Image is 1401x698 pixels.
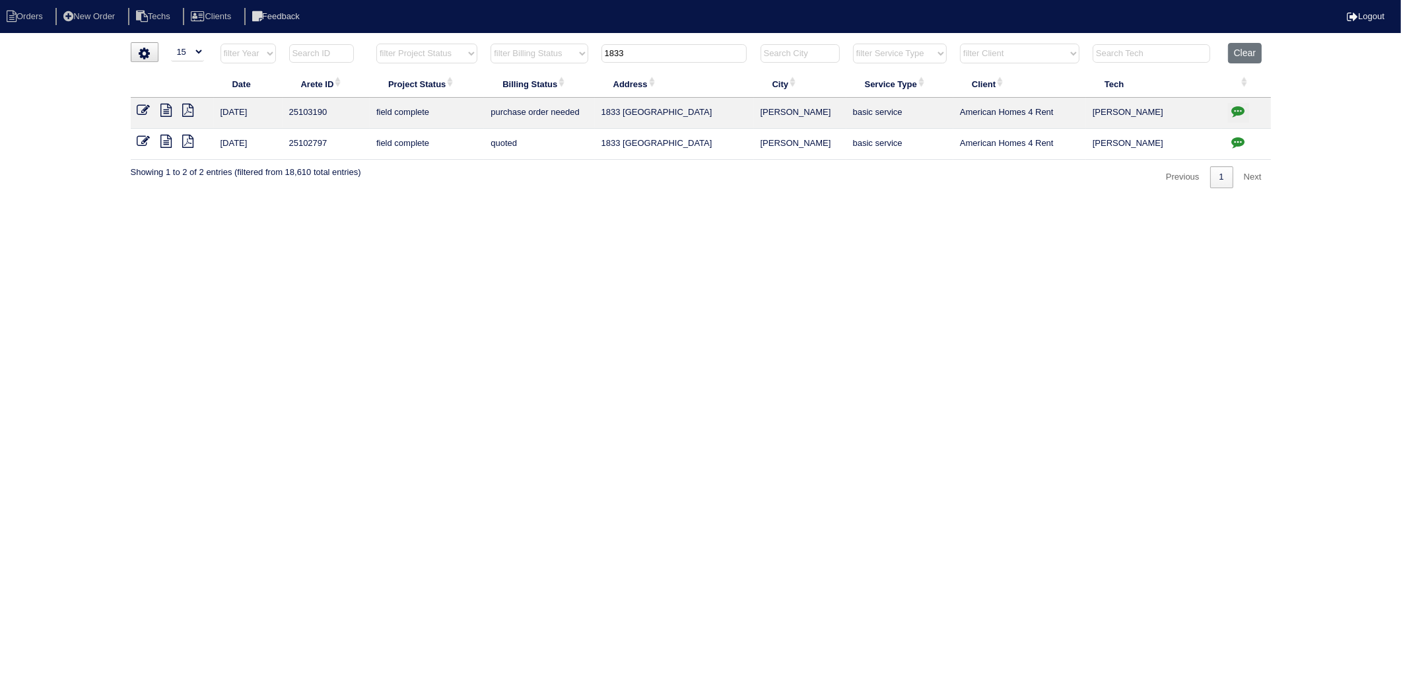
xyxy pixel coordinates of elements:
[283,129,370,160] td: 25102797
[1347,11,1384,21] a: Logout
[214,70,283,98] th: Date
[484,70,594,98] th: Billing Status: activate to sort column ascending
[953,98,1086,129] td: American Homes 4 Rent
[953,70,1086,98] th: Client: activate to sort column ascending
[754,129,846,160] td: [PERSON_NAME]
[484,129,594,160] td: quoted
[55,11,125,21] a: New Order
[214,129,283,160] td: [DATE]
[128,11,181,21] a: Techs
[846,98,953,129] td: basic service
[55,8,125,26] li: New Order
[244,8,310,26] li: Feedback
[1235,166,1271,188] a: Next
[289,44,354,63] input: Search ID
[283,70,370,98] th: Arete ID: activate to sort column ascending
[183,8,242,26] li: Clients
[1221,70,1271,98] th: : activate to sort column ascending
[846,70,953,98] th: Service Type: activate to sort column ascending
[595,129,754,160] td: 1833 [GEOGRAPHIC_DATA]
[761,44,840,63] input: Search City
[1157,166,1209,188] a: Previous
[283,98,370,129] td: 25103190
[128,8,181,26] li: Techs
[1228,43,1262,63] button: Clear
[595,70,754,98] th: Address: activate to sort column ascending
[1093,44,1210,63] input: Search Tech
[953,129,1086,160] td: American Homes 4 Rent
[601,44,747,63] input: Search Address
[214,98,283,129] td: [DATE]
[370,129,484,160] td: field complete
[1210,166,1233,188] a: 1
[484,98,594,129] td: purchase order needed
[754,70,846,98] th: City: activate to sort column ascending
[131,160,361,178] div: Showing 1 to 2 of 2 entries (filtered from 18,610 total entries)
[595,98,754,129] td: 1833 [GEOGRAPHIC_DATA]
[1086,98,1221,129] td: [PERSON_NAME]
[1086,70,1221,98] th: Tech
[1086,129,1221,160] td: [PERSON_NAME]
[183,11,242,21] a: Clients
[370,98,484,129] td: field complete
[370,70,484,98] th: Project Status: activate to sort column ascending
[754,98,846,129] td: [PERSON_NAME]
[846,129,953,160] td: basic service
